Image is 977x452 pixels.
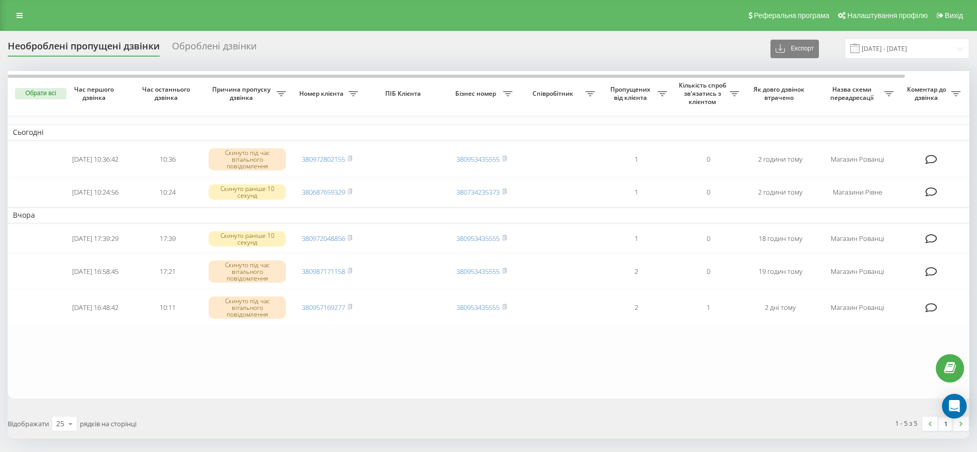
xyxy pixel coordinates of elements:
[600,225,672,253] td: 1
[209,231,286,247] div: Скинуто раніше 10 секунд
[672,290,744,324] td: 1
[67,85,123,101] span: Час першого дзвінка
[59,143,131,177] td: [DATE] 10:36:42
[56,419,64,429] div: 25
[302,234,345,243] a: 380972048856
[59,225,131,253] td: [DATE] 17:39:29
[523,90,586,98] span: Співробітник
[140,85,195,101] span: Час останнього дзвінка
[209,184,286,200] div: Скинуто раніше 10 секунд
[816,225,899,253] td: Магазин Рованці
[938,416,953,431] a: 1
[600,143,672,177] td: 1
[770,40,819,58] button: Експорт
[744,143,816,177] td: 2 години тому
[456,187,500,197] a: 380734235373
[605,85,658,101] span: Пропущених від клієнта
[456,267,500,276] a: 380953435555
[672,143,744,177] td: 0
[744,179,816,206] td: 2 години тому
[456,154,500,164] a: 380953435555
[816,254,899,288] td: Магазин Рованці
[209,85,277,101] span: Причина пропуску дзвінка
[744,225,816,253] td: 18 годин тому
[209,260,286,283] div: Скинуто під час вітального повідомлення
[895,418,917,428] div: 1 - 5 з 5
[942,394,967,419] div: Open Intercom Messenger
[672,225,744,253] td: 0
[600,254,672,288] td: 2
[752,85,808,101] span: Як довго дзвінок втрачено
[59,179,131,206] td: [DATE] 10:24:56
[302,154,345,164] a: 380972802155
[131,225,203,253] td: 17:39
[600,179,672,206] td: 1
[59,290,131,324] td: [DATE] 16:48:42
[672,254,744,288] td: 0
[754,11,830,20] span: Реферальна програма
[945,11,963,20] span: Вихід
[456,234,500,243] a: 380953435555
[672,179,744,206] td: 0
[600,290,672,324] td: 2
[744,254,816,288] td: 19 годин тому
[8,419,49,428] span: Відображати
[372,90,437,98] span: ПІБ Клієнта
[15,88,66,99] button: Обрати всі
[816,143,899,177] td: Магазин Рованці
[8,41,160,57] div: Необроблені пропущені дзвінки
[131,290,203,324] td: 10:11
[296,90,349,98] span: Номер клієнта
[131,254,203,288] td: 17:21
[302,303,345,312] a: 380957169277
[80,419,136,428] span: рядків на сторінці
[209,297,286,319] div: Скинуто під час вітального повідомлення
[847,11,928,20] span: Налаштування профілю
[821,85,884,101] span: Назва схеми переадресації
[131,179,203,206] td: 10:24
[209,148,286,171] div: Скинуто під час вітального повідомлення
[816,179,899,206] td: Магазини Рівне
[302,267,345,276] a: 380987171158
[677,81,730,106] span: Кількість спроб зв'язатись з клієнтом
[904,85,951,101] span: Коментар до дзвінка
[172,41,256,57] div: Оброблені дзвінки
[744,290,816,324] td: 2 дні тому
[456,303,500,312] a: 380953435555
[302,187,345,197] a: 380687659329
[131,143,203,177] td: 10:36
[816,290,899,324] td: Магазин Рованці
[451,90,503,98] span: Бізнес номер
[59,254,131,288] td: [DATE] 16:58:45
